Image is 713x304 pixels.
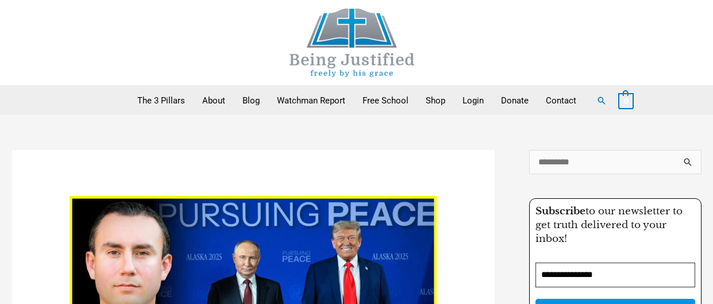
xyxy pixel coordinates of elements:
a: View Shopping Cart, empty [618,95,634,106]
a: Watchman Report [268,86,354,115]
a: Contact [537,86,585,115]
input: Email Address * [535,263,695,287]
a: Shop [417,86,454,115]
a: About [194,86,234,115]
a: Donate [492,86,537,115]
a: Free School [354,86,417,115]
a: Login [454,86,492,115]
a: The 3 Pillars [129,86,194,115]
a: Search button [596,95,607,106]
strong: Subscribe [535,205,585,217]
span: 0 [624,97,628,105]
span: to our newsletter to get truth delivered to your inbox! [535,205,683,245]
img: Being Justified [266,9,438,77]
nav: Primary Site Navigation [129,86,585,115]
a: Blog [234,86,268,115]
